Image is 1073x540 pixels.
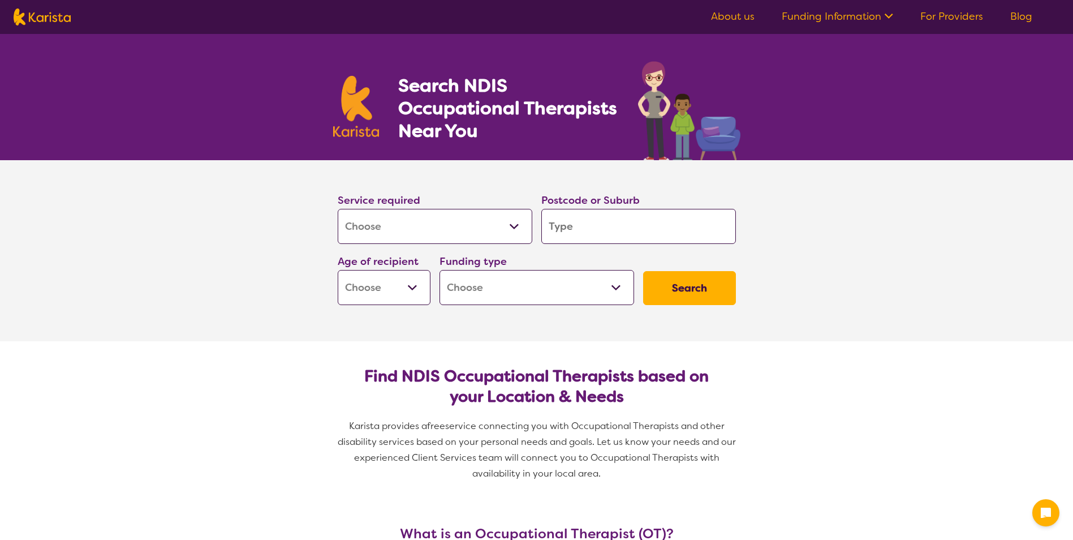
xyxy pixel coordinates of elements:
a: Funding Information [782,10,893,23]
a: About us [711,10,755,23]
a: Blog [1010,10,1032,23]
span: service connecting you with Occupational Therapists and other disability services based on your p... [338,420,738,479]
img: occupational-therapy [638,61,740,160]
img: Karista logo [14,8,71,25]
span: free [427,420,445,432]
label: Funding type [439,255,507,268]
label: Postcode or Suburb [541,194,640,207]
label: Age of recipient [338,255,419,268]
span: Karista provides a [349,420,427,432]
button: Search [643,271,736,305]
h2: Find NDIS Occupational Therapists based on your Location & Needs [347,366,727,407]
img: Karista logo [333,76,380,137]
a: For Providers [920,10,983,23]
label: Service required [338,194,420,207]
h1: Search NDIS Occupational Therapists Near You [398,74,618,142]
input: Type [541,209,736,244]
